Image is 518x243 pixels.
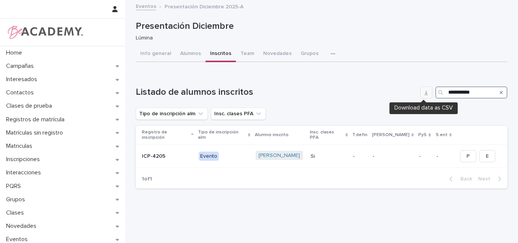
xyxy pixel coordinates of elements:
[3,116,71,123] p: Registros de matrícula
[3,236,34,243] p: Eventos
[206,46,236,62] button: Inscritos
[436,131,447,139] p: S.ent
[176,46,206,62] button: Alumnos
[211,108,266,120] button: Insc. clases PFA
[443,176,475,182] button: Back
[486,152,489,160] span: E
[373,153,413,160] p: -
[475,176,507,182] button: Next
[310,128,344,142] p: Insc. clases PFA
[3,183,27,190] p: PQRS
[311,153,347,160] p: Si
[259,46,296,62] button: Novedades
[255,131,289,139] p: Alumno inscrito
[435,86,507,99] input: Search
[3,156,46,163] p: Inscripciones
[436,153,451,160] p: -
[456,176,472,182] span: Back
[3,196,31,203] p: Grupos
[236,46,259,62] button: Team
[198,128,246,142] p: Tipo de inscripción alm
[136,108,208,120] button: Tipo de inscripción alm
[136,170,158,188] p: 1 of 1
[478,176,495,182] span: Next
[3,76,43,83] p: Interesados
[136,2,156,10] a: Eventos
[259,152,300,159] a: [PERSON_NAME]
[142,153,193,160] p: ICP-4205
[466,152,470,160] span: P
[136,21,504,32] p: Presentación Diciembre
[136,35,501,41] p: Lúmina
[460,150,476,162] button: P
[3,102,58,110] p: Clases de prueba
[199,152,219,161] div: Evento
[165,2,243,10] p: Presentación Diciembre 2025-A
[352,131,367,139] p: T.defin
[3,209,30,216] p: Clases
[296,46,323,62] button: Grupos
[6,25,84,40] img: WPrjXfSUmiLcdUfaYY4Q
[419,153,430,160] p: -
[372,131,410,139] p: [PERSON_NAME]
[142,128,189,142] p: Registro de inscripción
[3,89,40,96] p: Contactos
[3,129,69,136] p: Matrículas sin registro
[3,63,40,70] p: Campañas
[3,223,42,230] p: Novedades
[3,169,47,176] p: Interacciones
[353,153,367,160] p: -
[3,49,28,56] p: Home
[136,87,417,98] h1: Listado de alumnos inscritos
[3,143,38,150] p: Matriculas
[479,150,495,162] button: E
[418,131,427,139] p: PyS
[136,144,507,168] tr: ICP-4205Evento[PERSON_NAME] Si----PE
[136,46,176,62] button: Info general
